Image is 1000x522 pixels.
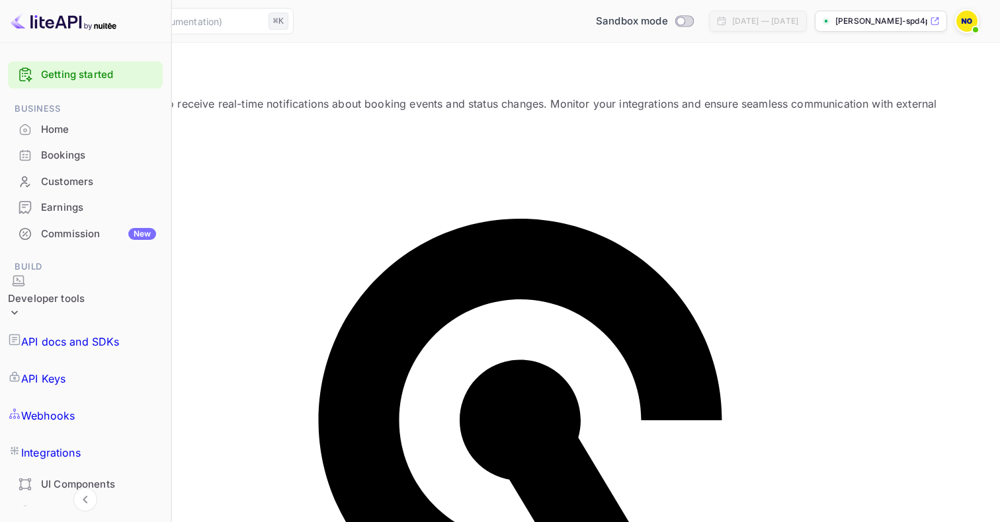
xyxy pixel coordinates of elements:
a: Home [8,117,163,141]
a: Getting started [41,67,156,83]
button: Collapse navigation [73,488,97,511]
a: API Keys [8,360,163,397]
span: Sandbox mode [596,14,668,29]
div: Earnings [41,200,156,215]
div: UI Components [41,477,156,492]
a: API docs and SDKs [8,323,163,360]
div: [DATE] — [DATE] [732,15,798,27]
div: Customers [8,169,163,195]
div: Developer tools [8,274,85,324]
div: Customers [41,174,156,190]
a: UI Components [8,472,163,496]
p: API docs and SDKs [21,334,120,350]
p: Webhooks [21,408,75,424]
p: Integrations [21,445,81,461]
p: Webhooks [16,69,984,85]
div: Switch to Production mode [591,14,698,29]
img: Nils Osterberg [956,11,978,32]
div: CommissionNew [8,221,163,247]
div: Home [8,117,163,143]
a: Earnings [8,195,163,219]
a: Integrations [8,434,163,471]
p: API Keys [21,371,65,387]
p: Register webhook endpoints to receive real-time notifications about booking events and status cha... [16,96,984,128]
div: Bookings [8,143,163,168]
span: Build [8,260,163,274]
a: Bookings [8,143,163,167]
a: Customers [8,169,163,194]
img: LiteAPI logo [11,11,116,32]
div: New [128,228,156,240]
a: CommissionNew [8,221,163,246]
div: Home [41,122,156,137]
span: Business [8,102,163,116]
div: Getting started [8,61,163,89]
p: [PERSON_NAME]-spd4p.n... [835,15,927,27]
div: Bookings [41,148,156,163]
div: ⌘K [269,13,288,30]
div: Earnings [8,195,163,221]
a: Webhooks [8,397,163,434]
div: Commission [41,227,156,242]
div: Developer tools [8,291,85,307]
div: Performance [41,503,156,519]
div: UI Components [8,472,163,498]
